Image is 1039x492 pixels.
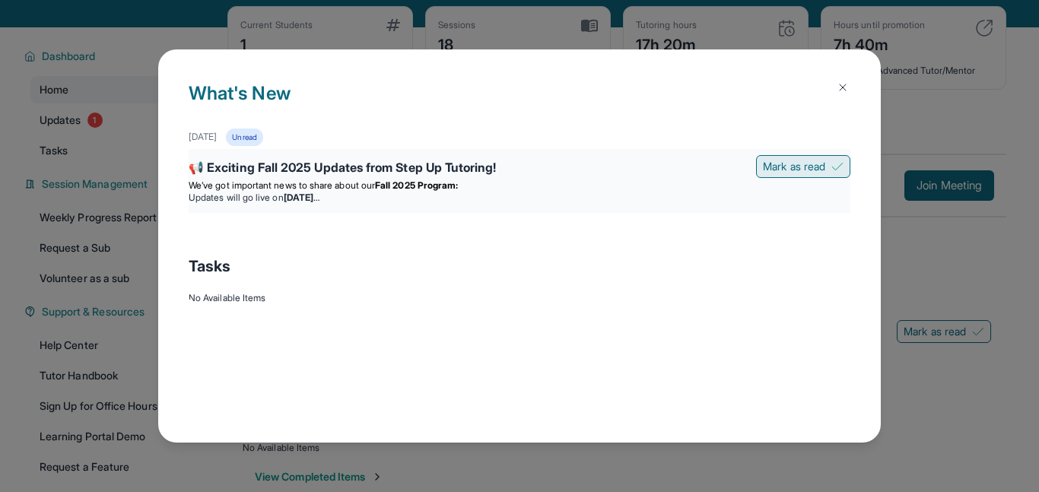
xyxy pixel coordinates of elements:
[189,158,850,179] div: 📢 Exciting Fall 2025 Updates from Step Up Tutoring!
[284,192,319,203] strong: [DATE]
[189,256,230,277] span: Tasks
[837,81,849,94] img: Close Icon
[189,80,850,129] h1: What's New
[189,192,850,204] li: Updates will go live on
[763,159,825,174] span: Mark as read
[189,131,217,143] div: [DATE]
[226,129,262,146] div: Unread
[189,179,375,191] span: We’ve got important news to share about our
[375,179,458,191] strong: Fall 2025 Program:
[756,155,850,178] button: Mark as read
[831,160,844,173] img: Mark as read
[189,292,850,304] div: No Available Items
